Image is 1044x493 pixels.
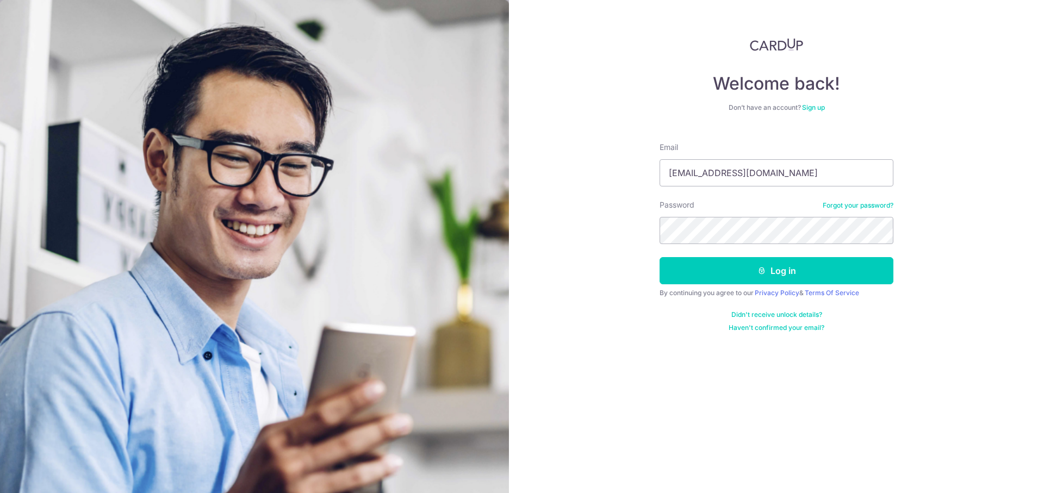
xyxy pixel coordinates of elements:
a: Privacy Policy [755,289,799,297]
a: Terms Of Service [805,289,859,297]
img: CardUp Logo [750,38,803,51]
a: Didn't receive unlock details? [731,310,822,319]
label: Password [660,199,694,210]
div: By continuing you agree to our & [660,289,893,297]
a: Sign up [802,103,825,111]
a: Forgot your password? [823,201,893,210]
label: Email [660,142,678,153]
div: Don’t have an account? [660,103,893,112]
input: Enter your Email [660,159,893,186]
h4: Welcome back! [660,73,893,95]
a: Haven't confirmed your email? [729,323,824,332]
button: Log in [660,257,893,284]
